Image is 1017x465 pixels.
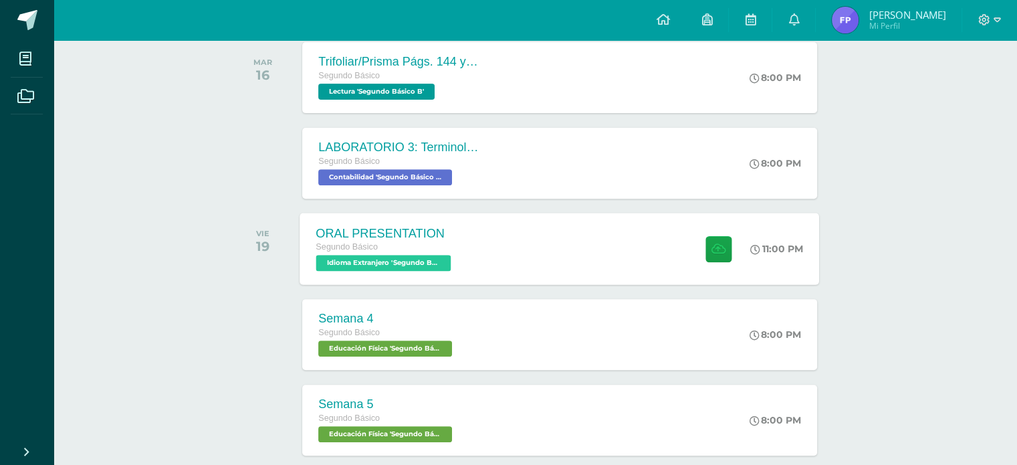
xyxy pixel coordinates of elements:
span: Educación Física 'Segundo Básico B' [318,426,452,442]
span: Segundo Básico [316,242,378,252]
span: Mi Perfil [869,20,945,31]
div: 8:00 PM [750,72,801,84]
div: 8:00 PM [750,414,801,426]
span: Segundo Básico [318,328,380,337]
div: 8:00 PM [750,329,801,341]
span: [PERSON_NAME] [869,8,945,21]
span: Lectura 'Segundo Básico B' [318,84,435,100]
span: Educación Física 'Segundo Básico B' [318,341,452,357]
span: Segundo Básico [318,413,380,423]
div: MAR [253,58,272,67]
div: Semana 5 [318,397,455,411]
div: 8:00 PM [750,157,801,169]
div: LABORATORIO 3: Terminología de la cuenta. [318,141,479,155]
div: 16 [253,67,272,83]
div: ORAL PRESENTATION [316,226,455,240]
div: Semana 4 [318,312,455,326]
div: 19 [256,238,269,254]
span: Idioma Extranjero 'Segundo Básico B' [316,255,451,271]
span: Segundo Básico [318,157,380,166]
div: VIE [256,229,269,238]
div: Trifoliar/Prisma Págs. 144 y 145 [318,55,479,69]
span: Segundo Básico [318,71,380,80]
div: 11:00 PM [751,243,804,255]
span: Contabilidad 'Segundo Básico B' [318,169,452,185]
img: 443b81e684e3d26d9113ed309aa31e06.png [832,7,859,33]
